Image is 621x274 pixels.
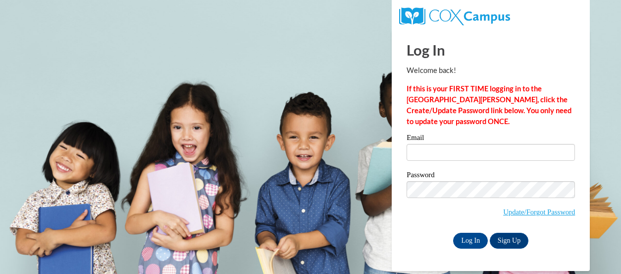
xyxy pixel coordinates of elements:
label: Email [407,134,575,144]
label: Password [407,171,575,181]
a: Update/Forgot Password [503,208,575,216]
a: Sign Up [490,233,528,249]
h1: Log In [407,40,575,60]
a: COX Campus [399,11,510,20]
input: Log In [453,233,488,249]
p: Welcome back! [407,65,575,76]
strong: If this is your FIRST TIME logging in to the [GEOGRAPHIC_DATA][PERSON_NAME], click the Create/Upd... [407,84,571,126]
img: COX Campus [399,7,510,25]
